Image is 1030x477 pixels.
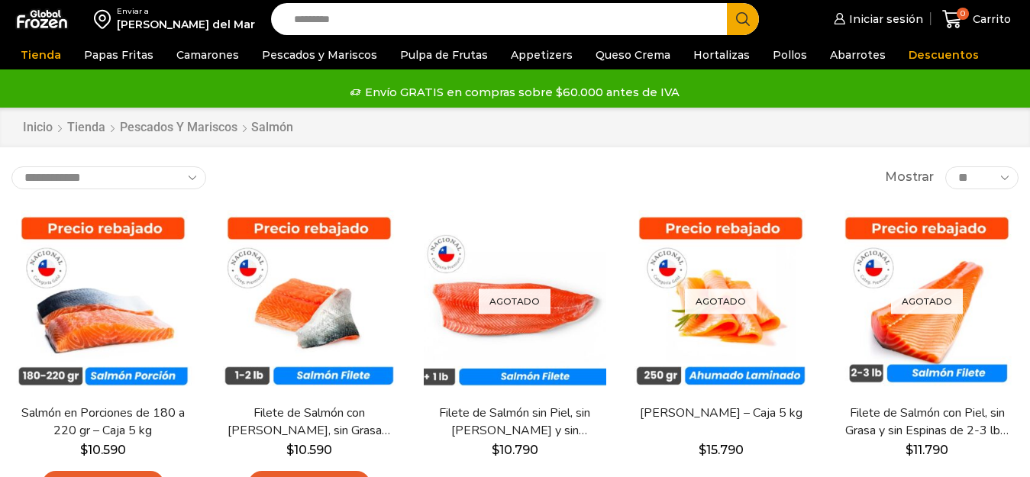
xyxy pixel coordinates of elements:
[392,40,496,69] a: Pulpa de Frutas
[117,17,255,32] div: [PERSON_NAME] del Mar
[969,11,1011,27] span: Carrito
[80,443,88,457] span: $
[938,2,1015,37] a: 0 Carrito
[906,443,948,457] bdi: 11.790
[822,40,893,69] a: Abarrotes
[76,40,161,69] a: Papas Fritas
[117,6,255,17] div: Enviar a
[286,443,332,457] bdi: 10.590
[492,443,538,457] bdi: 10.790
[251,120,293,134] h1: Salmón
[685,288,757,314] p: Agotado
[286,443,294,457] span: $
[492,443,499,457] span: $
[885,169,934,186] span: Mostrar
[844,404,1009,440] a: Filete de Salmón con Piel, sin Grasa y sin Espinas de 2-3 lb – Premium – Caja 10 kg
[699,443,744,457] bdi: 15.790
[699,443,706,457] span: $
[891,288,963,314] p: Agotado
[22,119,293,137] nav: Breadcrumb
[830,4,923,34] a: Iniciar sesión
[638,404,803,422] a: [PERSON_NAME] – Caja 5 kg
[503,40,580,69] a: Appetizers
[901,40,986,69] a: Descuentos
[254,40,385,69] a: Pescados y Mariscos
[906,443,913,457] span: $
[433,404,598,440] a: Filete de Salmón sin Piel, sin [PERSON_NAME] y sin [PERSON_NAME] – Caja 10 Kg
[169,40,247,69] a: Camarones
[727,3,759,35] button: Search button
[22,119,53,137] a: Inicio
[588,40,678,69] a: Queso Crema
[686,40,757,69] a: Hortalizas
[765,40,815,69] a: Pollos
[227,404,392,440] a: Filete de Salmón con [PERSON_NAME], sin Grasa y sin Espinas 1-2 lb – Caja 10 Kg
[13,40,69,69] a: Tienda
[845,11,923,27] span: Iniciar sesión
[66,119,106,137] a: Tienda
[80,443,126,457] bdi: 10.590
[119,119,238,137] a: Pescados y Mariscos
[957,8,969,20] span: 0
[11,166,206,189] select: Pedido de la tienda
[94,6,117,32] img: address-field-icon.svg
[479,288,551,314] p: Agotado
[21,404,186,440] a: Salmón en Porciones de 180 a 220 gr – Caja 5 kg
